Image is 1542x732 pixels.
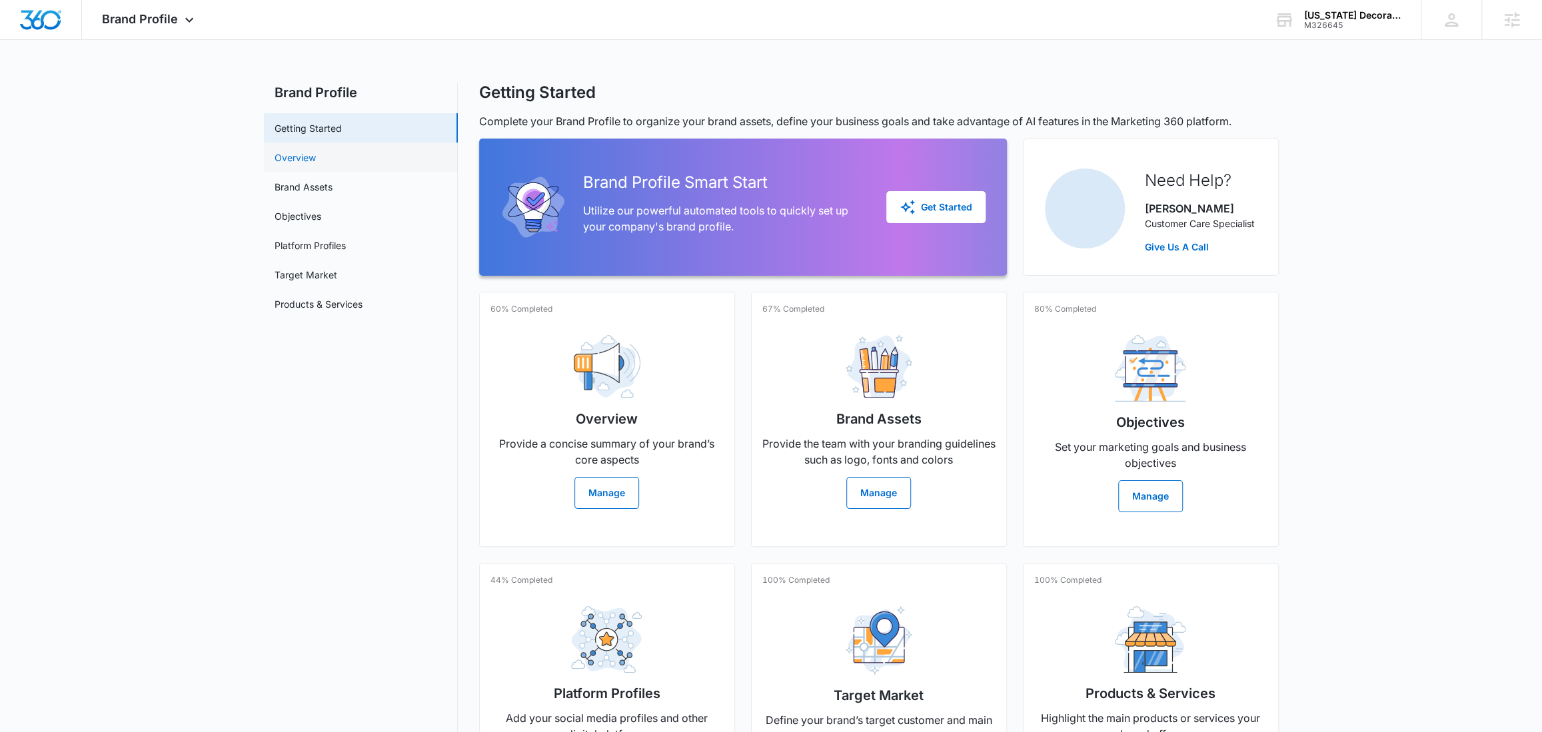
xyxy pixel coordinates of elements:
[900,199,972,215] div: Get Started
[1034,439,1267,471] p: Set your marketing goals and business objectives
[275,180,333,194] a: Brand Assets
[834,685,924,705] h2: Target Market
[554,683,660,703] h2: Platform Profiles
[846,477,911,509] button: Manage
[1145,169,1255,192] h2: Need Help?
[576,409,638,429] h2: Overview
[836,409,922,429] h2: Brand Assets
[1118,480,1183,512] button: Manage
[275,238,346,252] a: Platform Profiles
[1116,412,1185,432] h2: Objectives
[1034,303,1096,315] p: 80% Completed
[275,209,321,223] a: Objectives
[762,303,824,315] p: 67% Completed
[1304,21,1401,30] div: account id
[1304,10,1401,21] div: account name
[1034,574,1102,586] p: 100% Completed
[574,477,639,509] button: Manage
[490,303,552,315] p: 60% Completed
[275,297,363,311] a: Products & Services
[583,171,865,194] h2: Brand Profile Smart Start
[490,436,724,468] p: Provide a concise summary of your brand’s core aspects
[583,202,865,234] p: Utilize our powerful automated tools to quickly set up your company's brand profile.
[886,191,986,223] button: Get Started
[479,292,735,547] a: 60% CompletedOverviewProvide a concise summary of your brand’s core aspectsManage
[1145,200,1255,216] p: [PERSON_NAME]
[1086,683,1215,703] h2: Products & Services
[1023,292,1279,547] a: 80% CompletedObjectivesSet your marketing goals and business objectivesManage
[479,83,596,103] h1: Getting Started
[762,574,830,586] p: 100% Completed
[479,113,1279,129] p: Complete your Brand Profile to organize your brand assets, define your business goals and take ad...
[490,574,552,586] p: 44% Completed
[1045,169,1125,248] img: Karissa Harris
[102,12,178,26] span: Brand Profile
[275,268,337,282] a: Target Market
[1145,240,1255,254] a: Give Us A Call
[275,121,342,135] a: Getting Started
[751,292,1007,547] a: 67% CompletedBrand AssetsProvide the team with your branding guidelines such as logo, fonts and c...
[264,83,458,103] h2: Brand Profile
[762,436,996,468] p: Provide the team with your branding guidelines such as logo, fonts and colors
[1145,216,1255,230] p: Customer Care Specialist
[275,151,316,165] a: Overview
